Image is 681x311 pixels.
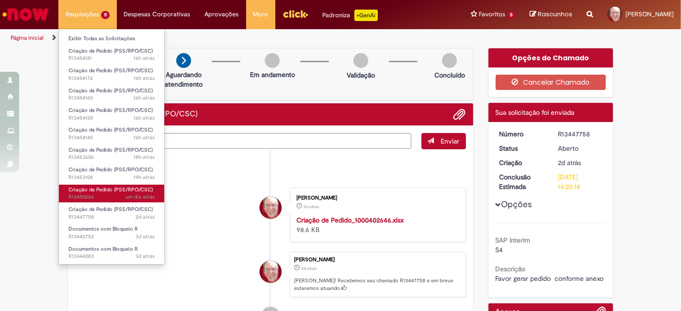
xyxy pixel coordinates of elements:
[68,134,155,142] span: R13454145
[134,55,155,62] time: 27/08/2025 18:31:56
[496,245,503,254] span: S4
[496,265,526,273] b: Descrição
[125,193,155,200] span: um dia atrás
[496,274,604,283] span: Favor gerar pedido conforme anexo
[136,213,155,221] span: 2d atrás
[136,213,155,221] time: 26/08/2025 11:20:16
[434,70,465,80] p: Concluído
[558,144,602,153] div: Aberto
[134,114,155,122] span: 16h atrás
[59,33,164,44] a: Exibir Todas as Solicitações
[496,108,575,117] span: Sua solicitação foi enviada
[488,48,613,67] div: Opções do Chamado
[68,47,153,55] span: Criação de Pedido (PSS/RPO/CSC)
[301,266,317,271] time: 26/08/2025 11:20:15
[323,10,378,21] div: Padroniza
[260,261,282,283] div: Fernando Cesar Ferreira
[68,253,155,260] span: R13444083
[441,137,460,145] span: Enviar
[353,53,368,68] img: img-circle-grey.png
[68,126,153,133] span: Criação de Pedido (PSS/RPO/CSC)
[134,154,155,161] span: 18h atrás
[265,53,280,68] img: img-circle-grey.png
[68,55,155,62] span: R13454181
[7,29,447,47] ul: Trilhas de página
[68,225,138,233] span: Documentos com Bloqueio R
[558,158,602,167] div: 26/08/2025 11:20:15
[58,29,165,265] ul: Requisições
[134,134,155,141] time: 27/08/2025 18:17:29
[134,55,155,62] span: 16h atrás
[101,11,110,19] span: 11
[68,193,155,201] span: R13450266
[296,195,456,201] div: [PERSON_NAME]
[134,154,155,161] time: 27/08/2025 16:33:28
[136,233,155,240] time: 25/08/2025 17:14:48
[59,46,164,64] a: Aberto R13454181 : Criação de Pedido (PSS/RPO/CSC)
[134,94,155,101] time: 27/08/2025 18:25:08
[294,257,461,263] div: [PERSON_NAME]
[507,11,515,19] span: 5
[250,70,295,79] p: Em andamento
[59,86,164,103] a: Aberto R13454165 : Criação de Pedido (PSS/RPO/CSC)
[136,253,155,260] time: 25/08/2025 12:36:13
[68,206,153,213] span: Criação de Pedido (PSS/RPO/CSC)
[134,134,155,141] span: 16h atrás
[354,10,378,21] p: +GenAi
[59,224,164,242] a: Aberto R13445753 : Documentos com Bloqueio R
[253,10,268,19] span: More
[134,75,155,82] time: 27/08/2025 18:28:32
[11,34,44,42] a: Página inicial
[1,5,50,24] img: ServiceNow
[558,172,602,191] div: [DATE] 14:20:18
[59,66,164,83] a: Aberto R13454172 : Criação de Pedido (PSS/RPO/CSC)
[492,172,551,191] dt: Conclusão Estimada
[421,133,466,149] button: Enviar
[59,244,164,262] a: Aberto R13444083 : Documentos com Bloqueio R
[294,277,461,292] p: [PERSON_NAME]! Recebemos seu chamado R13447758 e em breve estaremos atuando.
[296,216,404,224] a: Criação de Pedido_1000402646.xlsx
[492,144,551,153] dt: Status
[75,133,411,149] textarea: Digite sua mensagem aqui...
[558,158,581,167] span: 2d atrás
[454,108,466,121] button: Adicionar anexos
[59,105,164,123] a: Aberto R13454158 : Criação de Pedido (PSS/RPO/CSC)
[304,204,319,210] span: 2d atrás
[479,10,505,19] span: Favoritos
[59,145,164,163] a: Aberto R13453606 : Criação de Pedido (PSS/RPO/CSC)
[68,213,155,221] span: R13447758
[558,158,581,167] time: 26/08/2025 11:20:15
[283,7,308,21] img: click_logo_yellow_360x200.png
[124,10,191,19] span: Despesas Corporativas
[134,75,155,82] span: 16h atrás
[68,174,155,181] span: R13453108
[68,114,155,122] span: R13454158
[625,10,674,18] span: [PERSON_NAME]
[134,174,155,181] time: 27/08/2025 15:21:05
[492,158,551,167] dt: Criação
[68,154,155,161] span: R13453606
[59,185,164,202] a: Aberto R13450266 : Criação de Pedido (PSS/RPO/CSC)
[492,129,551,139] dt: Número
[134,94,155,101] span: 16h atrás
[68,245,138,253] span: Documentos com Bloqueio R
[134,174,155,181] span: 19h atrás
[68,75,155,82] span: R13454172
[296,215,456,234] div: 98.6 KB
[68,67,153,74] span: Criação de Pedido (PSS/RPO/CSC)
[68,107,153,114] span: Criação de Pedido (PSS/RPO/CSC)
[136,233,155,240] span: 3d atrás
[66,10,99,19] span: Requisições
[538,10,572,19] span: Rascunhos
[59,125,164,143] a: Aberto R13454145 : Criação de Pedido (PSS/RPO/CSC)
[496,75,606,90] button: Cancelar Chamado
[530,10,572,19] a: Rascunhos
[136,253,155,260] span: 3d atrás
[496,236,531,244] b: SAP Interim
[68,87,153,94] span: Criação de Pedido (PSS/RPO/CSC)
[68,146,153,154] span: Criação de Pedido (PSS/RPO/CSC)
[68,166,153,173] span: Criação de Pedido (PSS/RPO/CSC)
[205,10,239,19] span: Aprovações
[176,53,191,68] img: arrow-next.png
